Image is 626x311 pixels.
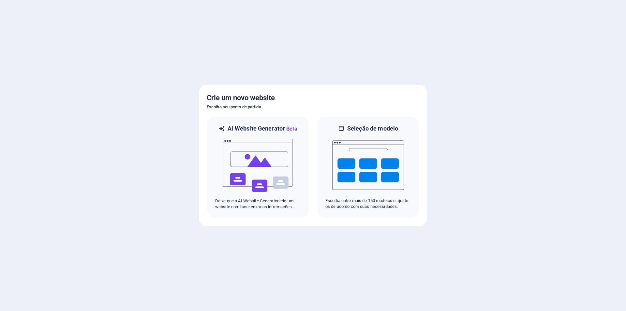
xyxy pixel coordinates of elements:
[222,133,294,198] img: ai
[207,93,419,103] h5: Crie um novo website
[228,125,297,133] h6: AI Website Generator
[207,103,419,111] h6: Escolha seu ponto de partida
[207,116,309,218] div: AI Website GeneratorBetaaiDeixe que a AI Website Generator crie um website com base em suas infor...
[347,125,398,132] h6: Seleção de modelo
[285,126,297,132] span: Beta
[215,198,301,210] p: Deixe que a AI Website Generator crie um website com base em suas informações.
[325,198,411,210] p: Escolha entre mais de 150 modelos e ajuste-os de acordo com suas necessidades.
[317,116,419,218] div: Seleção de modeloEscolha entre mais de 150 modelos e ajuste-os de acordo com suas necessidades.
